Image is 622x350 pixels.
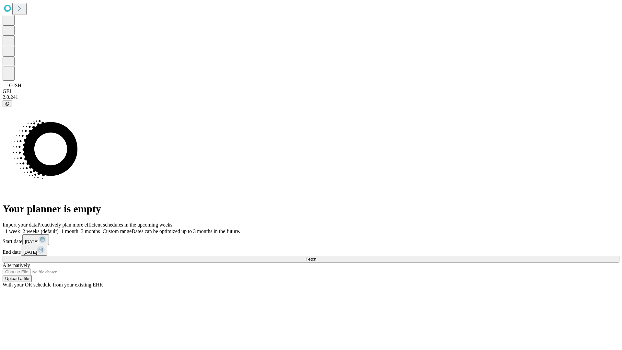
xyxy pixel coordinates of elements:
div: End date [3,245,619,256]
h1: Your planner is empty [3,203,619,215]
button: Upload a file [3,275,32,282]
button: [DATE] [22,234,49,245]
div: GEI [3,88,619,94]
span: Alternatively [3,262,30,268]
span: [DATE] [23,250,37,255]
div: 2.0.241 [3,94,619,100]
span: Fetch [305,257,316,262]
span: Custom range [103,228,132,234]
span: 2 weeks (default) [23,228,59,234]
span: @ [5,101,10,106]
span: [DATE] [25,239,39,244]
span: GJSH [9,83,21,88]
button: [DATE] [21,245,47,256]
span: Import your data [3,222,38,227]
span: 1 week [5,228,20,234]
span: 3 months [81,228,100,234]
div: Start date [3,234,619,245]
span: Proactively plan more efficient schedules in the upcoming weeks. [38,222,174,227]
button: Fetch [3,256,619,262]
span: With your OR schedule from your existing EHR [3,282,103,287]
button: @ [3,100,12,107]
span: Dates can be optimized up to 3 months in the future. [132,228,240,234]
span: 1 month [61,228,78,234]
